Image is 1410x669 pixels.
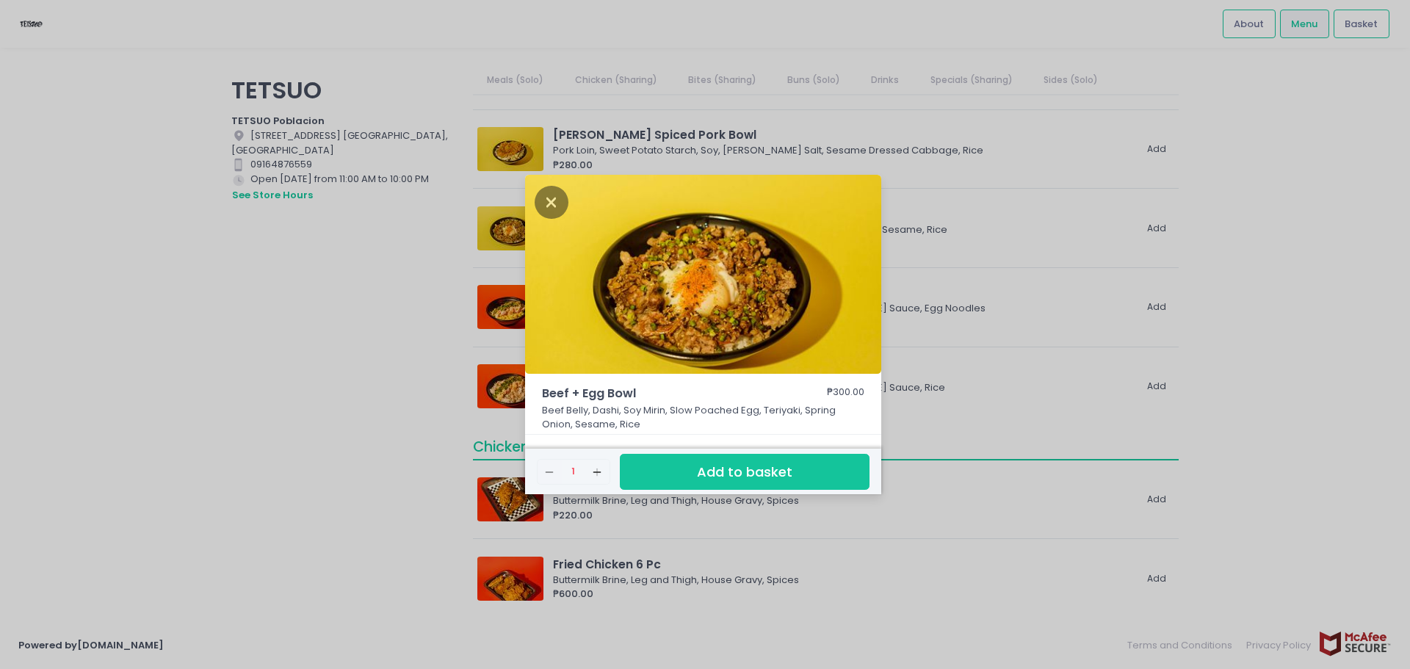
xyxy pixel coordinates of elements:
div: ₱300.00 [827,385,864,402]
span: Beef + Egg Bowl [542,385,784,402]
img: Beef + Egg Bowl [525,175,881,375]
button: Add to basket [620,454,869,490]
button: Close [535,194,568,209]
p: Beef Belly, Dashi, Soy Mirin, Slow Poached Egg, Teriyaki, Spring Onion, Sesame, Rice [542,403,865,432]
